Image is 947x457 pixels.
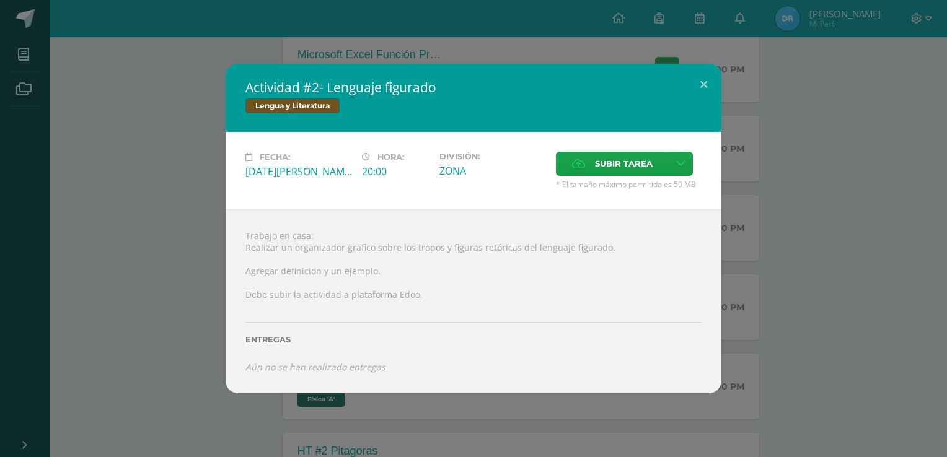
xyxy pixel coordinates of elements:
span: Hora: [377,152,404,162]
span: Lengua y Literatura [245,98,340,113]
div: [DATE][PERSON_NAME] [245,165,352,178]
button: Close (Esc) [686,64,721,106]
label: División: [439,152,546,161]
h2: Actividad #2- Lenguaje figurado [245,79,702,96]
div: Trabajo en casa: Realizar un organizador grafico sobre los tropos y figuras retóricas del lenguaj... [226,209,721,393]
span: Subir tarea [595,152,653,175]
div: 20:00 [362,165,429,178]
span: Fecha: [260,152,290,162]
div: ZONA [439,164,546,178]
label: Entregas [245,335,702,344]
span: * El tamaño máximo permitido es 50 MB [556,179,702,189]
i: Aún no se han realizado entregas [245,361,385,373]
